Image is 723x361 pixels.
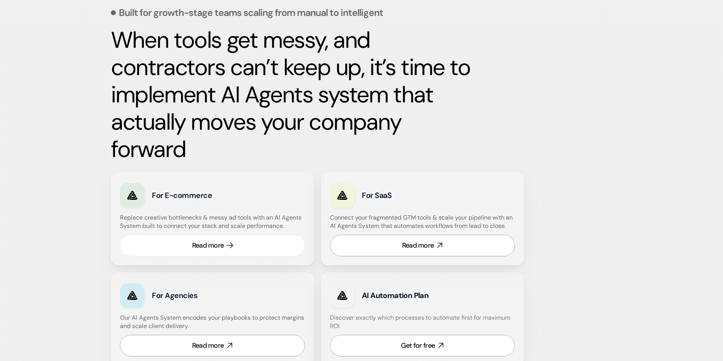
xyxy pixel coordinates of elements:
[192,341,224,350] div: Read more
[362,190,466,201] h3: For SaaS
[120,213,303,231] h4: Replace creative bottlenecks & messy ad tools with an AI Agents System built to connect your stac...
[152,290,256,301] h3: For Agencies
[192,241,224,250] div: Read more
[402,241,434,250] div: Read more
[111,25,475,164] strong: When tools get messy, and contractors can’t keep up, it’s time to implement AI Agents system that...
[330,335,515,356] a: Get for free
[330,213,519,231] h4: Connect your fragmented GTM tools & scale your pipeline with an AI Agents System that automates w...
[330,314,515,331] h4: Discover exactly which processes to automate first for maximum ROI.
[120,235,305,256] a: Read more
[152,190,256,201] h3: For E-commerce
[120,314,305,331] h4: Our AI Agents System encodes your playbooks to protect margins and scale client delivery.
[120,335,305,356] a: Read more
[330,235,515,256] a: Read more
[401,341,435,350] div: Get for free
[362,290,428,300] strong: AI Automation Plan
